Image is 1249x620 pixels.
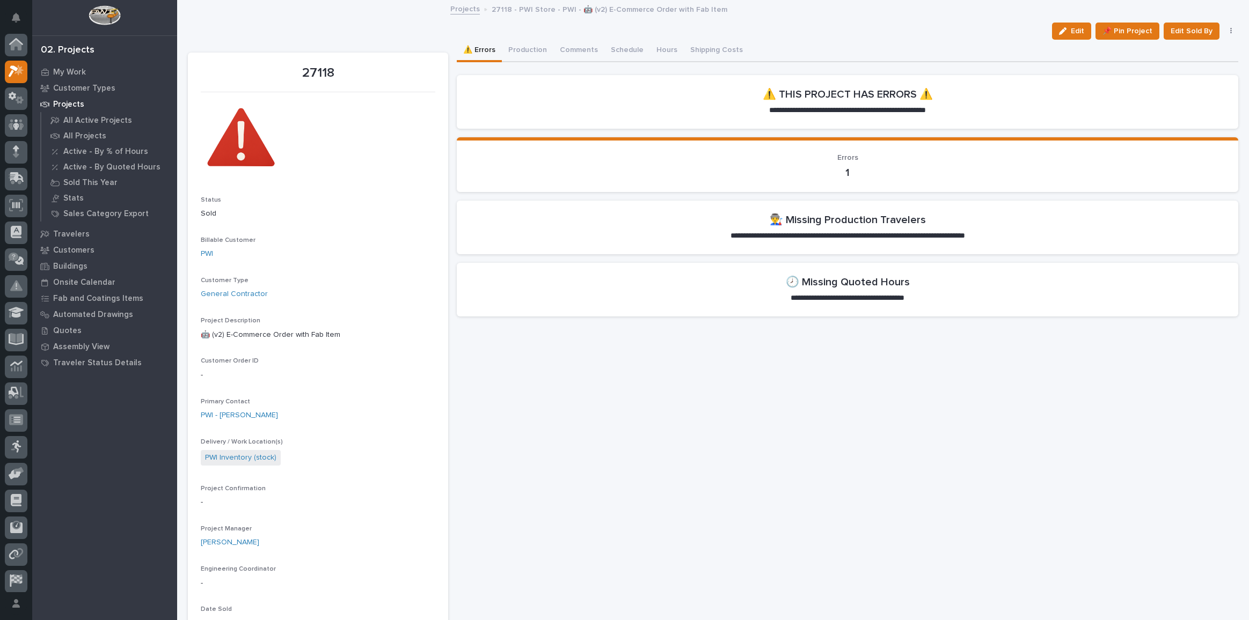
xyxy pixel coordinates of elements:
a: Customers [32,242,177,258]
a: Customer Types [32,80,177,96]
a: Sold This Year [41,175,177,190]
p: Customer Types [53,84,115,93]
span: Project Confirmation [201,485,266,492]
span: Status [201,197,221,203]
button: Edit [1052,23,1091,40]
p: - [201,370,435,381]
p: Traveler Status Details [53,358,142,368]
img: Workspace Logo [89,5,120,25]
span: Project Manager [201,526,252,532]
a: PWI [201,248,213,260]
button: Shipping Costs [684,40,749,62]
p: Sales Category Export [63,209,149,219]
button: ⚠️ Errors [457,40,502,62]
a: [PERSON_NAME] [201,537,259,548]
p: 27118 [201,65,435,81]
button: 📌 Pin Project [1095,23,1159,40]
p: 🤖 (v2) E-Commerce Order with Fab Item [201,329,435,341]
a: Buildings [32,258,177,274]
a: General Contractor [201,289,268,300]
a: Projects [32,96,177,112]
p: Assembly View [53,342,109,352]
a: Fab and Coatings Items [32,290,177,306]
a: All Active Projects [41,113,177,128]
span: Primary Contact [201,398,250,405]
p: Buildings [53,262,87,271]
a: Assembly View [32,338,177,355]
p: Active - By % of Hours [63,147,148,157]
button: Edit Sold By [1164,23,1219,40]
span: Billable Customer [201,237,255,243]
h2: 👨‍🏭 Missing Production Travelers [770,213,926,226]
span: 📌 Pin Project [1102,25,1152,38]
span: Project Description [201,318,260,324]
p: Stats [63,194,84,203]
button: Schedule [604,40,650,62]
span: Errors [837,154,858,161]
p: Onsite Calendar [53,278,115,287]
p: 27118 - PWI Store - PWI - 🤖 (v2) E-Commerce Order with Fab Item [492,3,727,14]
p: Sold [201,208,435,219]
button: Production [502,40,553,62]
a: Onsite Calendar [32,274,177,290]
p: Customers [53,246,94,255]
img: ziNOaIOREO9gifHzpmT4Dr5MTGCNIWx0EACOE8IQ4x0 [201,99,281,179]
span: Customer Order ID [201,358,259,364]
a: Active - By Quoted Hours [41,159,177,174]
a: Sales Category Export [41,206,177,221]
a: Quotes [32,322,177,338]
a: Active - By % of Hours [41,144,177,159]
span: Customer Type [201,277,249,284]
span: Engineering Coordinator [201,566,276,572]
span: Delivery / Work Location(s) [201,439,283,445]
span: Edit Sold By [1171,25,1213,38]
p: Active - By Quoted Hours [63,163,160,172]
div: 02. Projects [41,45,94,56]
p: - [201,578,435,589]
p: Sold This Year [63,178,118,188]
p: My Work [53,68,86,77]
a: My Work [32,64,177,80]
button: Notifications [5,6,27,29]
p: All Projects [63,131,106,141]
a: Automated Drawings [32,306,177,322]
a: PWI Inventory (stock) [205,452,276,463]
span: Edit [1071,26,1084,36]
button: Hours [650,40,684,62]
h2: ⚠️ THIS PROJECT HAS ERRORS ⚠️ [763,88,933,101]
p: Quotes [53,326,82,336]
h2: 🕗 Missing Quoted Hours [786,276,910,289]
p: - [201,497,435,508]
a: PWI - [PERSON_NAME] [201,410,278,421]
a: Traveler Status Details [32,355,177,371]
p: Fab and Coatings Items [53,294,143,304]
p: 1 [470,166,1225,179]
span: Date Sold [201,606,232,612]
a: Stats [41,190,177,205]
p: Automated Drawings [53,310,133,320]
a: Travelers [32,226,177,242]
p: All Active Projects [63,116,132,126]
p: Travelers [53,230,90,239]
a: All Projects [41,128,177,143]
div: Notifications [13,13,27,30]
a: Projects [450,2,480,14]
button: Comments [553,40,604,62]
p: Projects [53,100,84,109]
